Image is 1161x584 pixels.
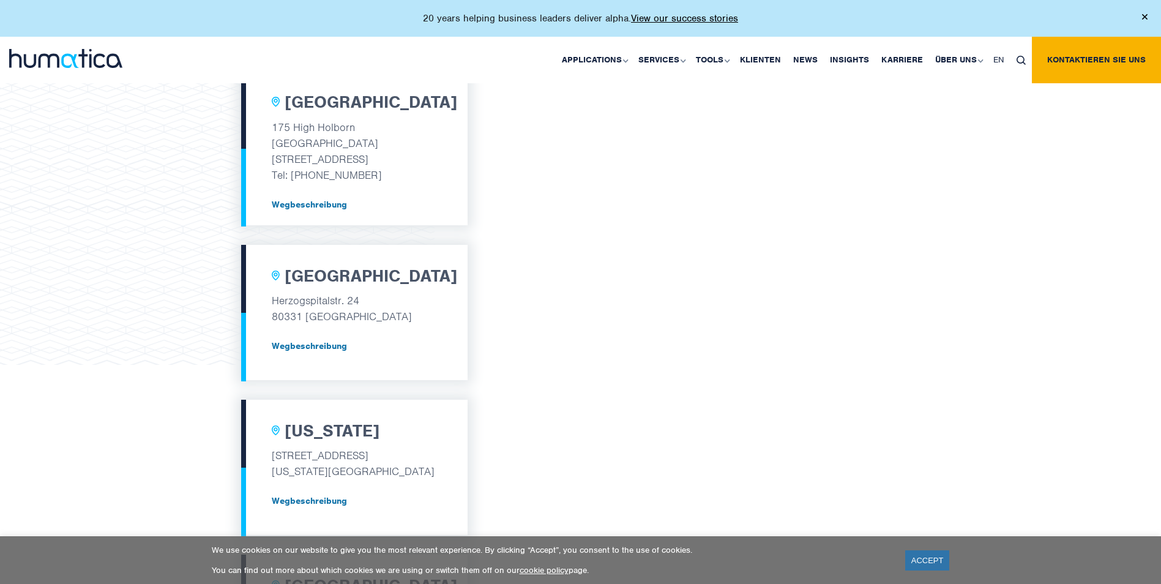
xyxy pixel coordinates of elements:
a: Wegbeschreibung [272,200,437,209]
a: ACCEPT [905,550,950,571]
a: cookie policy [520,565,569,575]
a: View our success stories [631,12,738,24]
img: search_icon [1017,56,1026,65]
a: Wegbeschreibung [272,496,437,506]
a: EN [987,37,1010,83]
a: Karriere [875,37,929,83]
p: [GEOGRAPHIC_DATA] [272,135,437,151]
p: 80331 [GEOGRAPHIC_DATA] [272,309,437,324]
p: You can find out more about which cookies we are using or switch them off on our page. [212,565,890,575]
h2: [US_STATE] [285,421,379,442]
a: Über uns [929,37,987,83]
a: News [787,37,824,83]
a: Kontaktieren Sie uns [1032,37,1161,83]
p: [STREET_ADDRESS] [272,151,437,167]
a: Tools [690,37,734,83]
p: Tel: [PHONE_NUMBER] [272,167,437,183]
span: EN [993,54,1004,65]
a: Insights [824,37,875,83]
p: [US_STATE][GEOGRAPHIC_DATA] [272,463,437,479]
p: 20 years helping business leaders deliver alpha. [423,12,738,24]
h2: [GEOGRAPHIC_DATA] [285,266,457,287]
a: Wegbeschreibung [272,341,437,351]
p: [STREET_ADDRESS] [272,447,437,463]
p: 175 High Holborn [272,119,437,135]
a: Klienten [734,37,787,83]
img: logo [9,49,122,68]
h2: [GEOGRAPHIC_DATA] [285,92,457,113]
p: We use cookies on our website to give you the most relevant experience. By clicking “Accept”, you... [212,545,890,555]
a: Services [632,37,690,83]
p: Herzogspitalstr. 24 [272,293,437,309]
a: Applications [556,37,632,83]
